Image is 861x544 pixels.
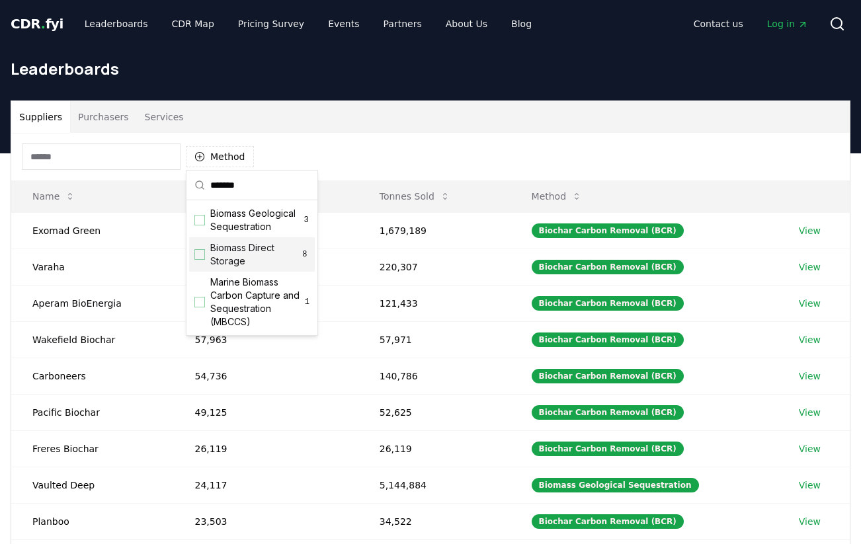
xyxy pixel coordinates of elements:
[174,503,358,539] td: 23,503
[174,212,358,249] td: 196,274
[305,297,309,307] span: 1
[74,12,159,36] a: Leaderboards
[358,430,511,467] td: 26,119
[799,406,821,419] a: View
[74,12,542,36] nav: Main
[358,394,511,430] td: 52,625
[532,223,684,238] div: Biochar Carbon Removal (BCR)
[11,101,70,133] button: Suppliers
[11,321,174,358] td: Wakefield Biochar
[373,12,432,36] a: Partners
[683,12,754,36] a: Contact us
[161,12,225,36] a: CDR Map
[799,442,821,455] a: View
[174,394,358,430] td: 49,125
[227,12,315,36] a: Pricing Survey
[683,12,819,36] nav: Main
[174,358,358,394] td: 54,736
[174,430,358,467] td: 26,119
[358,321,511,358] td: 57,971
[358,358,511,394] td: 140,786
[11,503,174,539] td: Planboo
[799,260,821,274] a: View
[532,478,699,492] div: Biomass Geological Sequestration
[11,394,174,430] td: Pacific Biochar
[174,249,358,285] td: 104,974
[532,260,684,274] div: Biochar Carbon Removal (BCR)
[11,467,174,503] td: Vaulted Deep
[799,515,821,528] a: View
[210,276,305,329] span: Marine Biomass Carbon Capture and Sequestration (MBCCS)
[137,101,192,133] button: Services
[369,183,461,210] button: Tonnes Sold
[174,321,358,358] td: 57,963
[799,333,821,346] a: View
[532,332,684,347] div: Biochar Carbon Removal (BCR)
[11,58,850,79] h1: Leaderboards
[210,241,300,268] span: Biomass Direct Storage
[210,207,303,233] span: Biomass Geological Sequestration
[532,369,684,383] div: Biochar Carbon Removal (BCR)
[303,215,309,225] span: 3
[11,285,174,321] td: Aperam BioEnergia
[11,249,174,285] td: Varaha
[501,12,542,36] a: Blog
[358,249,511,285] td: 220,307
[532,514,684,529] div: Biochar Carbon Removal (BCR)
[799,479,821,492] a: View
[184,183,301,210] button: Tonnes Delivered
[532,442,684,456] div: Biochar Carbon Removal (BCR)
[435,12,498,36] a: About Us
[358,503,511,539] td: 34,522
[174,467,358,503] td: 24,117
[11,15,63,33] a: CDR.fyi
[174,285,358,321] td: 89,548
[521,183,593,210] button: Method
[11,16,63,32] span: CDR fyi
[11,212,174,249] td: Exomad Green
[799,224,821,237] a: View
[532,405,684,420] div: Biochar Carbon Removal (BCR)
[358,212,511,249] td: 1,679,189
[317,12,370,36] a: Events
[358,285,511,321] td: 121,433
[300,249,309,260] span: 8
[358,467,511,503] td: 5,144,884
[799,369,821,383] a: View
[11,430,174,467] td: Freres Biochar
[22,183,86,210] button: Name
[532,296,684,311] div: Biochar Carbon Removal (BCR)
[767,17,808,30] span: Log in
[70,101,137,133] button: Purchasers
[757,12,819,36] a: Log in
[41,16,46,32] span: .
[799,297,821,310] a: View
[11,358,174,394] td: Carboneers
[186,146,254,167] button: Method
